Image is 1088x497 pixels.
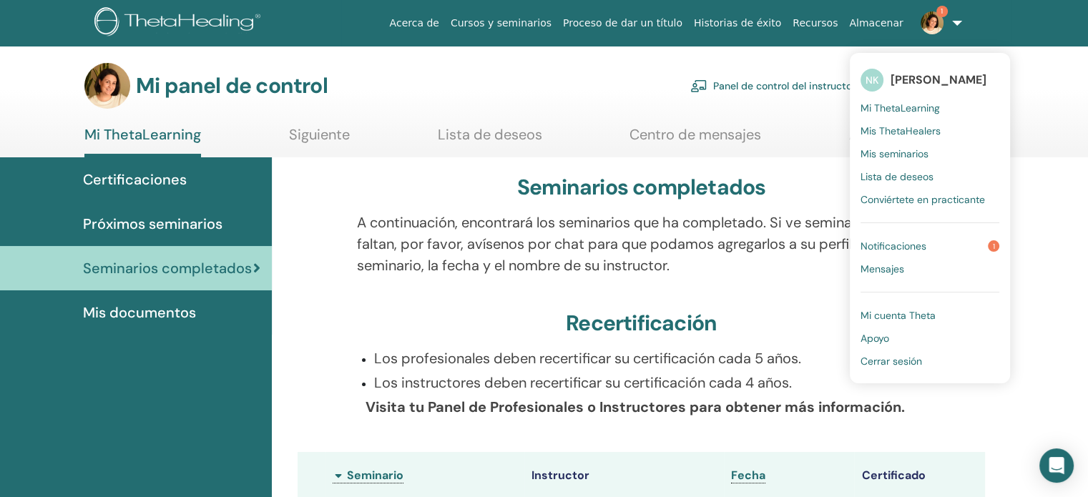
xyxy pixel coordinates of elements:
[861,350,999,373] a: Cerrar sesión
[861,262,904,275] font: Mensajes
[787,10,843,36] a: Recursos
[861,124,941,137] font: Mis ThetaHealers
[861,170,933,183] font: Lista de deseos
[445,10,557,36] a: Cursos y seminarios
[861,235,999,257] a: Notificaciones1
[136,72,328,99] font: Mi panel de control
[84,125,201,144] font: Mi ThetaLearning
[83,259,252,277] font: Seminarios completados
[793,17,838,29] font: Recursos
[690,70,856,102] a: Panel de control del instructor
[690,79,707,92] img: chalkboard-teacher.svg
[993,242,995,251] font: 1
[438,126,542,154] a: Lista de deseos
[83,215,222,233] font: Próximos seminarios
[861,304,999,327] a: Mi cuenta Theta
[566,309,717,337] font: Recertificación
[861,119,999,142] a: Mis ThetaHealers
[531,468,589,483] font: Instructor
[861,165,999,188] a: Lista de deseos
[861,468,925,483] font: Certificado
[366,398,905,416] font: Visita tu Panel de Profesionales o Instructores para obtener más información.
[861,193,985,206] font: Conviértete en practicante
[866,74,878,87] font: NK
[694,17,781,29] font: Historias de éxito
[861,97,999,119] a: Mi ThetaLearning
[1039,448,1074,483] div: Abrir Intercom Messenger
[861,142,999,165] a: Mis seminarios
[629,125,761,144] font: Centro de mensajes
[849,126,962,154] a: Ayuda y recursos
[891,72,986,87] font: [PERSON_NAME]
[557,10,688,36] a: Proceso de dar un título
[289,126,350,154] a: Siguiente
[849,17,903,29] font: Almacenar
[861,188,999,211] a: Conviértete en practicante
[731,468,765,483] a: Fecha
[861,355,922,368] font: Cerrar sesión
[83,303,196,322] font: Mis documentos
[517,173,765,201] font: Seminarios completados
[861,64,999,97] a: NK[PERSON_NAME]
[374,373,792,392] font: Los instructores deben recertificar su certificación cada 4 años.
[563,17,682,29] font: Proceso de dar un título
[861,102,940,114] font: Mi ThetaLearning
[921,11,944,34] img: default.jpg
[84,126,201,157] a: Mi ThetaLearning
[451,17,552,29] font: Cursos y seminarios
[731,468,765,483] font: Fecha
[849,125,962,144] font: Ayuda y recursos
[384,10,445,36] a: Acerca de
[94,7,265,39] img: logo.png
[84,63,130,109] img: default.jpg
[438,125,542,144] font: Lista de deseos
[941,6,943,16] font: 1
[861,240,926,252] font: Notificaciones
[861,147,928,160] font: Mis seminarios
[629,126,761,154] a: Centro de mensajes
[83,170,187,189] font: Certificaciones
[289,125,350,144] font: Siguiente
[357,213,918,275] font: A continuación, encontrará los seminarios que ha completado. Si ve seminarios que faltan, por fav...
[843,10,908,36] a: Almacenar
[374,349,801,368] font: Los profesionales deben recertificar su certificación cada 5 años.
[688,10,787,36] a: Historias de éxito
[390,17,439,29] font: Acerca de
[861,309,936,322] font: Mi cuenta Theta
[861,257,999,280] a: Mensajes
[713,80,856,93] font: Panel de control del instructor
[861,332,889,345] font: Apoyo
[850,53,1010,383] ul: 1
[861,327,999,350] a: Apoyo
